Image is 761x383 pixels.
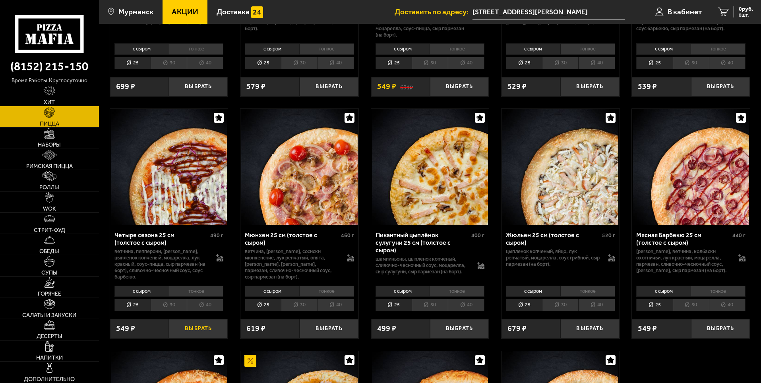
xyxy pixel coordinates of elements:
[636,231,730,246] div: Мясная Барбекю 25 см (толстое с сыром)
[187,57,223,69] li: 40
[371,109,489,225] a: Пикантный цыплёнок сулугуни 25 см (толстое с сыром)
[732,232,746,239] span: 440 г
[691,286,746,297] li: тонкое
[578,57,615,69] li: 40
[636,248,730,274] p: [PERSON_NAME], ветчина, колбаски охотничьи, лук красный, моцарелла, пармезан, сливочно-чесночный ...
[691,43,746,54] li: тонкое
[114,286,169,297] li: с сыром
[395,8,472,15] span: Доставить по адресу:
[245,286,299,297] li: с сыром
[560,319,619,339] button: Выбрать
[41,270,58,275] span: Супы
[632,109,750,225] a: Мясная Барбекю 25 см (толстое с сыром)
[739,6,753,12] span: 0 руб.
[318,299,354,311] li: 40
[372,109,488,225] img: Пикантный цыплёнок сулугуни 25 см (толстое с сыром)
[376,286,430,297] li: с сыром
[507,83,527,91] span: 529 ₽
[638,325,657,333] span: 549 ₽
[114,248,209,280] p: ветчина, пепперони, [PERSON_NAME], цыпленок копченый, моцарелла, лук красный, соус-пицца, сыр пар...
[636,299,672,311] li: 25
[217,8,250,15] span: Доставка
[245,248,339,280] p: ветчина, [PERSON_NAME], сосиски мюнхенские, лук репчатый, опята, [PERSON_NAME], [PERSON_NAME], па...
[471,232,484,239] span: 400 г
[299,286,354,297] li: тонкое
[187,299,223,311] li: 40
[38,291,61,296] span: Горячее
[245,299,281,311] li: 25
[39,184,59,190] span: Роллы
[26,163,73,169] span: Римская пицца
[636,286,691,297] li: с сыром
[506,299,542,311] li: 25
[169,286,224,297] li: тонкое
[448,299,484,311] li: 40
[241,109,357,225] img: Мюнхен 25 см (толстое с сыром)
[246,325,265,333] span: 619 ₽
[673,299,709,311] li: 30
[472,5,625,19] input: Ваш адрес доставки
[43,206,56,211] span: WOK
[502,109,620,225] a: Жюльен 25 см (толстое с сыром)
[116,83,135,91] span: 699 ₽
[38,142,61,147] span: Наборы
[542,299,578,311] li: 30
[377,83,396,91] span: 549 ₽
[39,248,59,254] span: Обеды
[502,109,618,225] img: Жюльен 25 см (толстое с сыром)
[560,77,619,97] button: Выбрать
[281,299,317,311] li: 30
[673,57,709,69] li: 30
[448,57,484,69] li: 40
[151,57,187,69] li: 30
[245,57,281,69] li: 25
[111,109,227,225] img: Четыре сезона 25 см (толстое с сыром)
[34,227,65,233] span: Стрит-фуд
[172,8,198,15] span: Акции
[245,231,339,246] div: Мюнхен 25 см (толстое с сыром)
[560,286,615,297] li: тонкое
[506,57,542,69] li: 25
[118,8,153,15] span: Мурманск
[36,355,63,360] span: Напитки
[430,286,484,297] li: тонкое
[506,43,560,54] li: с сыром
[299,43,354,54] li: тонкое
[240,109,358,225] a: Мюнхен 25 см (толстое с сыром)
[251,6,263,18] img: 15daf4d41897b9f0e9f617042186c801.svg
[246,83,265,91] span: 579 ₽
[542,57,578,69] li: 30
[37,333,62,339] span: Десерты
[578,299,615,311] li: 40
[636,57,672,69] li: 25
[638,83,657,91] span: 539 ₽
[376,57,412,69] li: 25
[377,325,396,333] span: 499 ₽
[116,325,135,333] span: 549 ₽
[169,43,224,54] li: тонкое
[412,299,448,311] li: 30
[430,43,484,54] li: тонкое
[341,232,354,239] span: 460 г
[376,43,430,54] li: с сыром
[318,57,354,69] li: 40
[114,43,169,54] li: с сыром
[169,77,228,97] button: Выбрать
[151,299,187,311] li: 30
[412,57,448,69] li: 30
[376,231,470,254] div: Пикантный цыплёнок сулугуни 25 см (толстое с сыром)
[22,312,76,318] span: Салаты и закуски
[506,231,600,246] div: Жюльен 25 см (толстое с сыром)
[636,43,691,54] li: с сыром
[169,319,228,339] button: Выбрать
[430,77,489,97] button: Выбрать
[507,325,527,333] span: 679 ₽
[114,57,151,69] li: 25
[506,286,560,297] li: с сыром
[245,43,299,54] li: с сыром
[24,376,75,382] span: Дополнительно
[560,43,615,54] li: тонкое
[114,231,209,246] div: Четыре сезона 25 см (толстое с сыром)
[376,256,470,275] p: шампиньоны, цыпленок копченый, сливочно-чесночный соус, моцарелла, сыр сулугуни, сыр пармезан (на...
[376,299,412,311] li: 25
